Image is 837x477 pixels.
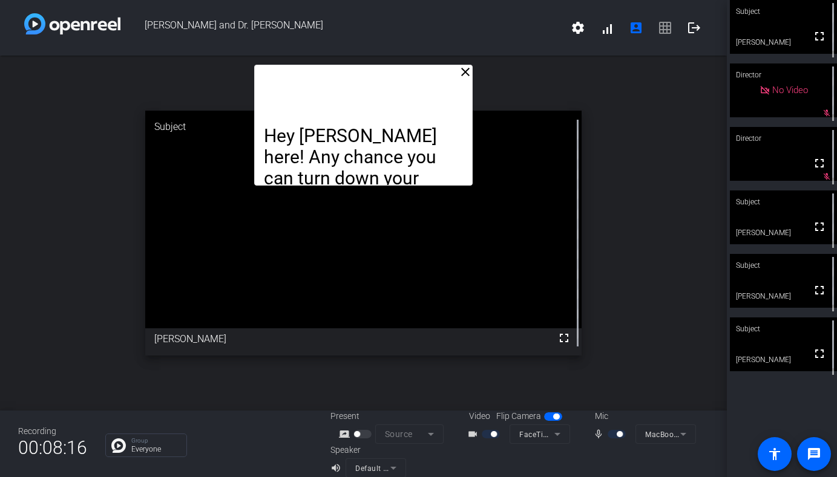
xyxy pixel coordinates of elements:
img: white-gradient.svg [24,13,120,34]
mat-icon: fullscreen [812,219,827,234]
span: [PERSON_NAME] and Dr. [PERSON_NAME] [120,13,563,42]
mat-icon: close [458,65,473,79]
mat-icon: fullscreen [812,29,827,44]
mat-icon: account_box [629,21,643,35]
mat-icon: fullscreen [812,283,827,297]
mat-icon: screen_share_outline [339,427,353,441]
mat-icon: accessibility [767,447,782,461]
mat-icon: fullscreen [812,156,827,170]
mat-icon: logout [687,21,701,35]
div: Director [730,127,837,150]
mat-icon: fullscreen [557,331,571,345]
mat-icon: mic_none [593,427,608,441]
mat-icon: fullscreen [812,346,827,361]
div: Subject [145,111,582,143]
button: signal_cellular_alt [592,13,622,42]
mat-icon: volume_up [330,461,345,475]
div: Director [730,63,837,86]
span: Flip Camera [496,410,541,423]
span: No Video [772,85,808,96]
span: 00:08:16 [18,433,87,462]
p: Group [131,438,180,444]
div: Subject [730,254,837,277]
mat-icon: settings [571,21,585,35]
img: Chat Icon [111,438,126,453]
div: Mic [583,410,704,423]
div: Recording [18,425,87,438]
div: Subject [730,190,837,213]
span: Video [469,410,490,423]
div: Speaker [330,444,403,456]
mat-icon: videocam_outline [467,427,482,441]
mat-icon: message [807,447,821,461]
p: Hey [PERSON_NAME] here! Any chance you can turn down your speakers just a little bit? I can hear ... [264,125,462,253]
p: Everyone [131,446,180,453]
div: Subject [730,317,837,340]
div: Present [330,410,451,423]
